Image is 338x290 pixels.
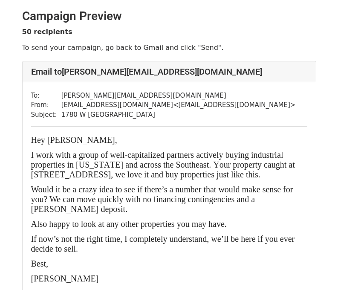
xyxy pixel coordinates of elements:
[22,9,316,23] h2: Campaign Preview
[22,43,316,52] p: To send your campaign, go back to Gmail and click "Send".
[31,135,117,145] span: Hey [PERSON_NAME],
[31,234,295,253] span: If now’s not the right time, I completely understand, we’ll be here if you ever decide to sell.
[31,219,227,229] span: Also happy to look at any other properties you may have.
[31,67,307,77] h4: Email to [PERSON_NAME][EMAIL_ADDRESS][DOMAIN_NAME]
[31,91,61,101] td: To:
[61,100,296,110] td: [EMAIL_ADDRESS][DOMAIN_NAME] < [EMAIL_ADDRESS][DOMAIN_NAME] >
[31,259,49,268] span: Best,
[31,185,293,214] span: Would it be a crazy idea to see if there’s a number that would make sense for you? We can move qu...
[31,150,295,179] span: I work with a group of well-capitalized partners actively buying industrial properties in [US_STA...
[31,100,61,110] td: From:
[31,110,61,120] td: Subject:
[22,28,72,36] strong: 50 recipients
[31,274,99,283] span: [PERSON_NAME]
[61,110,296,120] td: 1780 W [GEOGRAPHIC_DATA]
[61,91,296,101] td: [PERSON_NAME][EMAIL_ADDRESS][DOMAIN_NAME]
